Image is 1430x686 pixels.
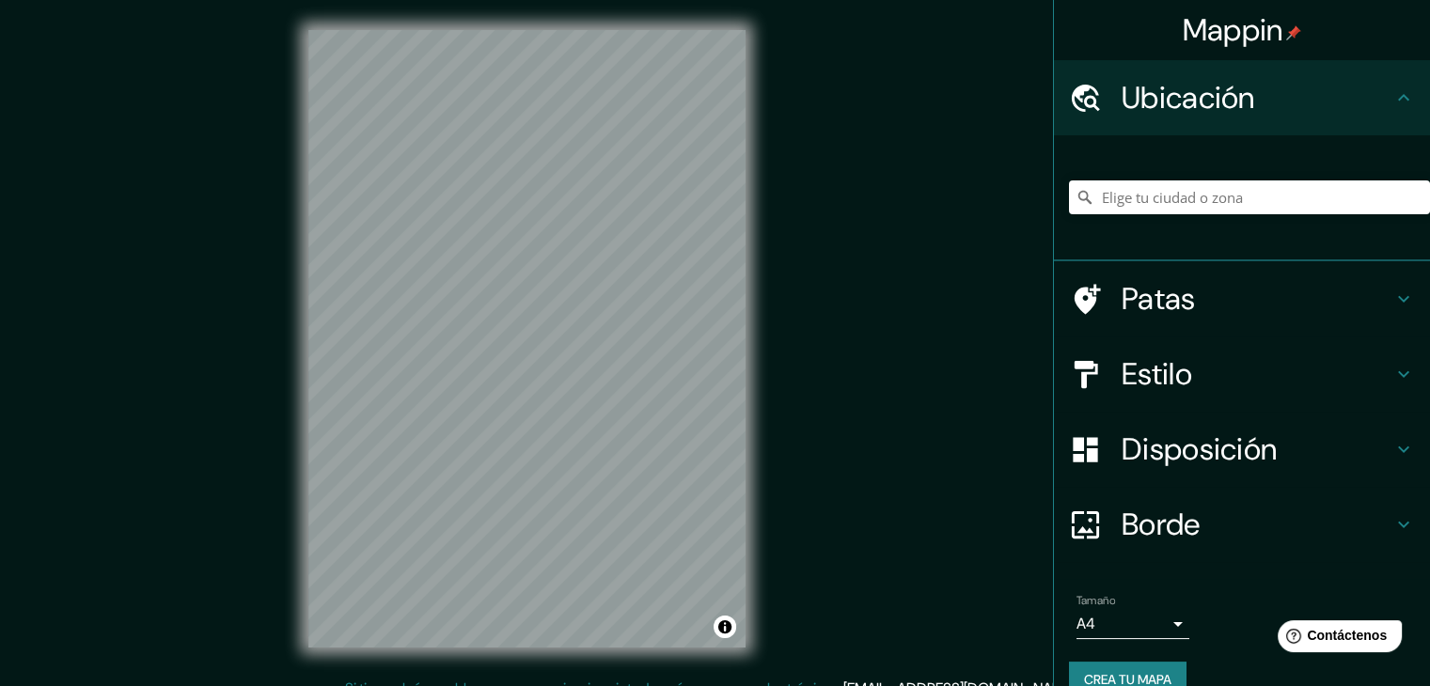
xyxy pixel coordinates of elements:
font: Patas [1122,279,1196,319]
iframe: Lanzador de widgets de ayuda [1263,613,1409,665]
div: Ubicación [1054,60,1430,135]
font: Tamaño [1076,593,1115,608]
div: Estilo [1054,336,1430,412]
canvas: Mapa [308,30,746,647]
div: Patas [1054,261,1430,336]
div: Disposición [1054,412,1430,487]
font: Borde [1122,505,1201,544]
font: A4 [1076,614,1095,633]
img: pin-icon.png [1286,25,1301,40]
font: Estilo [1122,354,1192,394]
input: Elige tu ciudad o zona [1069,180,1430,214]
font: Disposición [1122,429,1277,469]
font: Ubicación [1122,78,1255,117]
div: Borde [1054,487,1430,562]
div: A4 [1076,609,1189,639]
font: Mappin [1183,10,1283,50]
button: Activar o desactivar atribución [714,616,736,638]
